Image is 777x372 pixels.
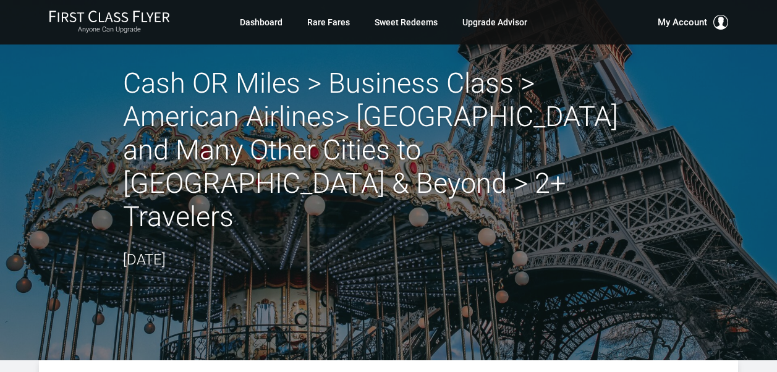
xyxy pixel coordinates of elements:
[307,11,350,33] a: Rare Fares
[240,11,282,33] a: Dashboard
[123,67,655,234] h2: Cash OR Miles > Business Class > American Airlines> [GEOGRAPHIC_DATA] and Many Other Cities to [G...
[49,25,170,34] small: Anyone Can Upgrade
[49,10,170,23] img: First Class Flyer
[658,15,728,30] button: My Account
[462,11,527,33] a: Upgrade Advisor
[375,11,438,33] a: Sweet Redeems
[123,251,166,268] time: [DATE]
[49,10,170,35] a: First Class FlyerAnyone Can Upgrade
[658,15,707,30] span: My Account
